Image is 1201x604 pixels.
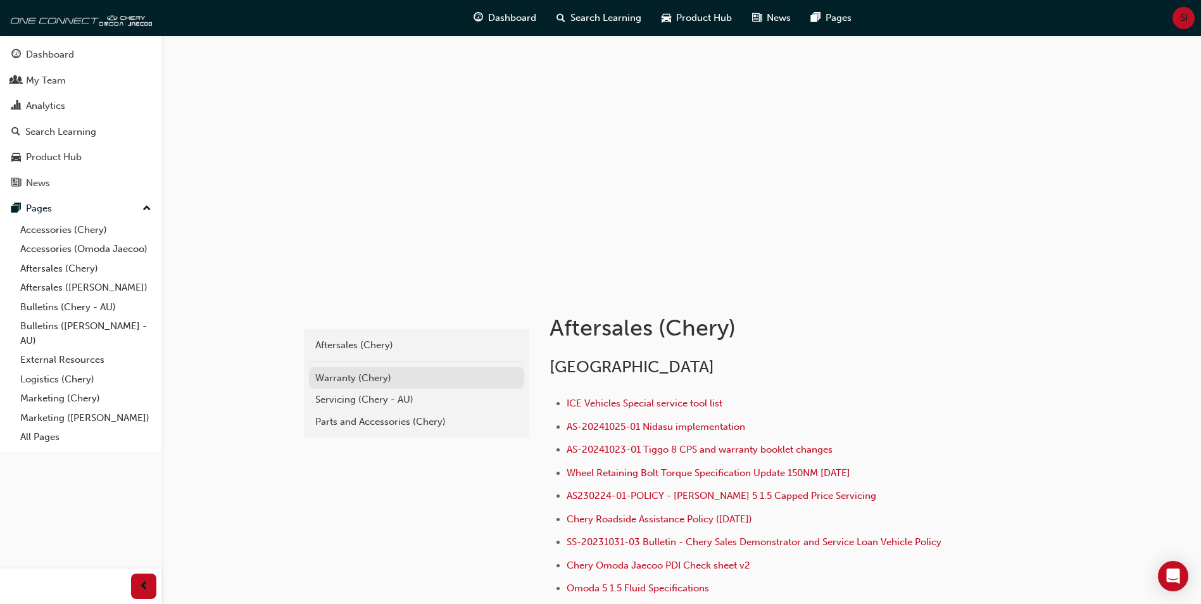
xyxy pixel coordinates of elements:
button: Pages [5,197,156,220]
a: Search Learning [5,120,156,144]
a: Accessories (Omoda Jaecoo) [15,239,156,259]
div: Open Intercom Messenger [1158,561,1188,591]
span: search-icon [11,127,20,138]
a: Product Hub [5,146,156,169]
a: AS-20241025-01 Nidasu implementation [567,421,745,432]
span: pages-icon [811,10,821,26]
span: guage-icon [474,10,483,26]
span: [GEOGRAPHIC_DATA] [550,357,714,377]
span: people-icon [11,75,21,87]
a: External Resources [15,350,156,370]
a: search-iconSearch Learning [546,5,651,31]
a: All Pages [15,427,156,447]
div: Search Learning [25,125,96,139]
img: oneconnect [6,5,152,30]
button: DashboardMy TeamAnalyticsSearch LearningProduct HubNews [5,41,156,197]
span: car-icon [662,10,671,26]
a: SS-20231031-03 Bulletin - Chery Sales Demonstrator and Service Loan Vehicle Policy [567,536,941,548]
div: My Team [26,73,66,88]
div: Warranty (Chery) [315,371,518,386]
a: Analytics [5,94,156,118]
span: news-icon [11,178,21,189]
span: prev-icon [139,579,149,595]
a: Omoda 5 1.5 Fluid Specifications [567,582,709,594]
a: Dashboard [5,43,156,66]
h1: Aftersales (Chery) [550,314,965,342]
a: My Team [5,69,156,92]
a: car-iconProduct Hub [651,5,742,31]
div: Aftersales (Chery) [315,338,518,353]
span: Product Hub [676,11,732,25]
span: car-icon [11,152,21,163]
a: AS230224-01-POLICY - [PERSON_NAME] 5 1.5 Capped Price Servicing [567,490,876,501]
span: News [767,11,791,25]
a: Marketing ([PERSON_NAME]) [15,408,156,428]
a: guage-iconDashboard [463,5,546,31]
a: Accessories (Chery) [15,220,156,240]
span: SI [1180,11,1188,25]
a: Aftersales ([PERSON_NAME]) [15,278,156,298]
div: News [26,176,50,191]
a: Chery Omoda Jaecoo PDI Check sheet v2 [567,560,750,571]
span: chart-icon [11,101,21,112]
div: Servicing (Chery - AU) [315,393,518,407]
span: up-icon [142,201,151,217]
div: Analytics [26,99,65,113]
a: pages-iconPages [801,5,862,31]
span: pages-icon [11,203,21,215]
div: Parts and Accessories (Chery) [315,415,518,429]
a: Servicing (Chery - AU) [309,389,524,411]
a: Bulletins (Chery - AU) [15,298,156,317]
a: AS-20241023-01 Tiggo 8 CPS and warranty booklet changes [567,444,833,455]
div: Product Hub [26,150,82,165]
button: SI [1173,7,1195,29]
span: news-icon [752,10,762,26]
span: Dashboard [488,11,536,25]
div: Pages [26,201,52,216]
a: Aftersales (Chery) [15,259,156,279]
span: Pages [826,11,852,25]
a: Aftersales (Chery) [309,334,524,356]
a: news-iconNews [742,5,801,31]
a: Logistics (Chery) [15,370,156,389]
a: Parts and Accessories (Chery) [309,411,524,433]
a: Warranty (Chery) [309,367,524,389]
a: ICE Vehicles Special service tool list [567,398,722,409]
span: guage-icon [11,49,21,61]
div: Dashboard [26,47,74,62]
a: News [5,172,156,195]
a: Chery Roadside Assistance Policy ([DATE]) [567,513,752,525]
span: search-icon [556,10,565,26]
a: Marketing (Chery) [15,389,156,408]
a: Bulletins ([PERSON_NAME] - AU) [15,317,156,350]
a: Wheel Retaining Bolt Torque Specification Update 150NM [DATE] [567,467,850,479]
span: Search Learning [570,11,641,25]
